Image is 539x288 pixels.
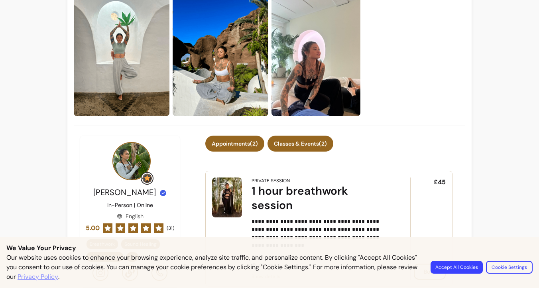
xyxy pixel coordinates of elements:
[167,225,174,231] span: ( 31 )
[112,142,151,180] img: Provider image
[18,272,58,282] a: Privacy Policy
[142,174,152,183] img: Grow
[431,261,483,274] button: Accept All Cookies
[205,136,264,152] button: Appointments(2)
[268,136,333,152] button: Classes & Events(2)
[107,201,153,209] p: In-Person | Online
[252,178,290,184] div: Private Session
[212,178,242,217] img: 1 hour breathwork session
[93,187,156,197] span: [PERSON_NAME]
[252,184,388,213] div: 1 hour breathwork session
[486,261,533,274] button: Cookie Settings
[117,212,144,220] div: English
[434,178,446,187] span: £45
[6,243,533,253] p: We Value Your Privacy
[6,253,421,282] p: Our website uses cookies to enhance your browsing experience, analyze site traffic, and personali...
[86,223,100,233] span: 5.00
